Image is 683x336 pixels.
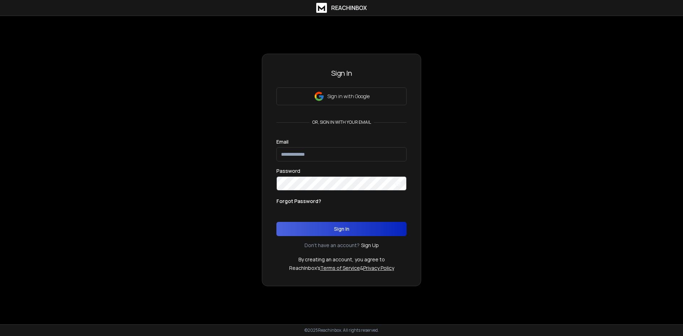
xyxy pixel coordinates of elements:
[331,4,367,12] h1: ReachInbox
[276,87,407,105] button: Sign in with Google
[309,119,374,125] p: or, sign in with your email
[276,68,407,78] h3: Sign In
[276,139,288,144] label: Email
[361,242,379,249] a: Sign Up
[363,265,394,271] a: Privacy Policy
[327,93,370,100] p: Sign in with Google
[276,222,407,236] button: Sign In
[276,198,321,205] p: Forgot Password?
[305,327,379,333] p: © 2025 Reachinbox. All rights reserved.
[298,256,385,263] p: By creating an account, you agree to
[289,265,394,272] p: ReachInbox's &
[276,169,300,174] label: Password
[316,3,367,13] a: ReachInbox
[305,242,360,249] p: Don't have an account?
[316,3,327,13] img: logo
[320,265,360,271] a: Terms of Service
